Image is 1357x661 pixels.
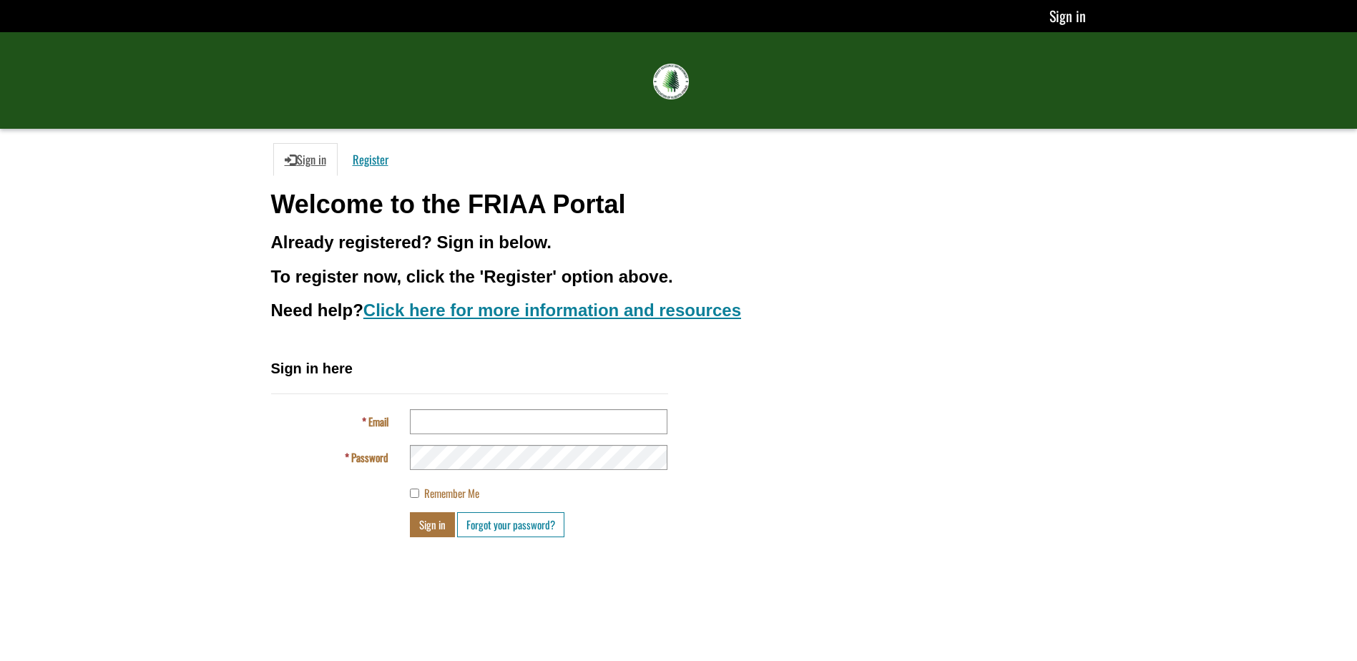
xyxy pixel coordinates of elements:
h3: Already registered? Sign in below. [271,233,1087,252]
img: FRIAA Submissions Portal [653,64,689,99]
h3: Need help? [271,301,1087,320]
a: Sign in [1049,5,1086,26]
span: Sign in here [271,361,353,376]
a: Forgot your password? [457,512,564,537]
span: Remember Me [424,485,479,501]
a: Sign in [273,143,338,176]
h3: To register now, click the 'Register' option above. [271,268,1087,286]
h1: Welcome to the FRIAA Portal [271,190,1087,219]
a: Click here for more information and resources [363,300,741,320]
a: Register [341,143,400,176]
input: Remember Me [410,489,419,498]
button: Sign in [410,512,455,537]
span: Password [351,449,388,465]
span: Email [368,413,388,429]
